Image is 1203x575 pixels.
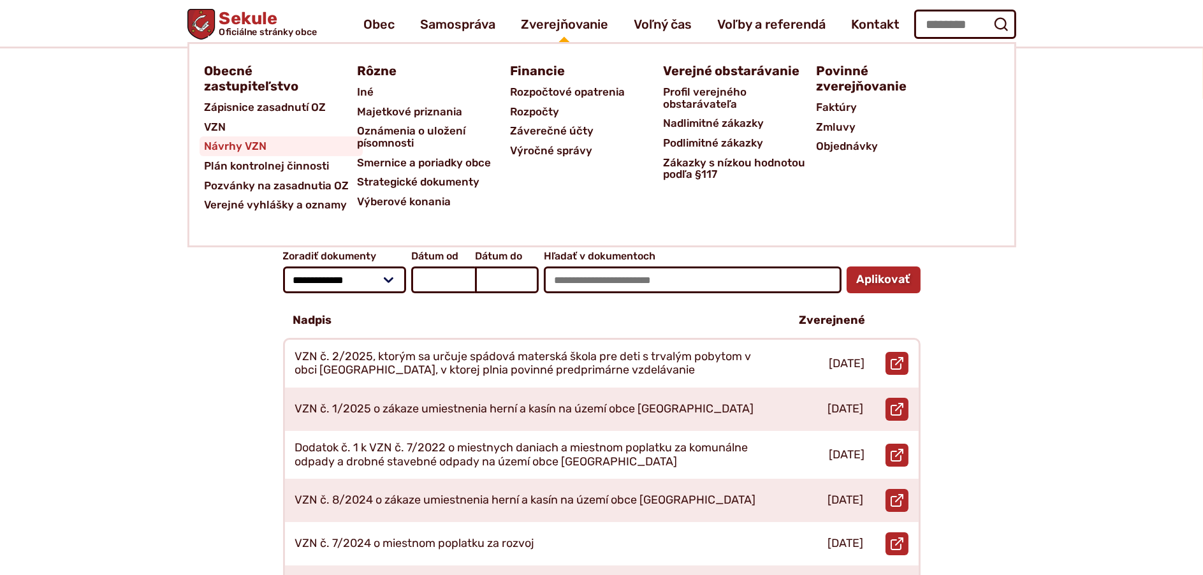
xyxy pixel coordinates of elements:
[799,314,866,328] p: Zverejnené
[664,59,801,82] a: Verejné obstarávanie
[828,493,864,507] p: [DATE]
[511,121,664,141] a: Záverečné účty
[664,133,764,153] span: Podlimitné zákazky
[847,266,921,293] button: Aplikovať
[511,121,594,141] span: Záverečné účty
[205,136,267,156] span: Návrhy VZN
[205,98,358,117] a: Zápisnice zasadnutí OZ
[283,266,406,293] select: Zoradiť dokumenty
[187,9,317,40] a: Logo Sekule, prejsť na domovskú stránku.
[205,59,342,98] a: Obecné zastupiteľstvo
[717,6,826,42] a: Voľby a referendá
[295,493,756,507] p: VZN č. 8/2024 o zákaze umiestnenia herní a kasín na území obce [GEOGRAPHIC_DATA]
[358,82,374,102] span: Iné
[358,172,480,192] span: Strategické dokumenty
[205,136,358,156] a: Návrhy VZN
[205,195,358,215] a: Verejné vyhlášky a oznamy
[358,172,511,192] a: Strategické dokumenty
[634,6,692,42] a: Voľný čas
[664,59,800,82] span: Verejné obstarávanie
[420,6,495,42] a: Samospráva
[205,117,226,137] span: VZN
[205,195,347,215] span: Verejné vyhlášky a oznamy
[817,98,970,117] a: Faktúry
[511,82,625,102] span: Rozpočtové opatrenia
[511,59,565,82] span: Financie
[358,59,397,82] span: Rôzne
[817,117,970,137] a: Zmluvy
[817,117,856,137] span: Zmluvy
[475,251,539,262] span: Dátum do
[205,176,358,196] a: Pozvánky na zasadnutia OZ
[295,537,535,551] p: VZN č. 7/2024 o miestnom poplatku za rozvoj
[817,59,954,98] a: Povinné zverejňovanie
[851,6,900,42] a: Kontakt
[358,192,511,212] a: Výberové konania
[544,251,842,262] span: Hľadať v dokumentoch
[475,266,539,293] input: Dátum do
[358,102,511,122] a: Majetkové priznania
[295,441,769,469] p: Dodatok č. 1 k VZN č. 7/2022 o miestnych daniach a miestnom poplatku za komunálne odpady a drobné...
[205,98,326,117] span: Zápisnice zasadnutí OZ
[817,98,857,117] span: Faktúry
[358,153,492,173] span: Smernice a poriadky obce
[283,251,406,262] span: Zoradiť dokumenty
[358,192,451,212] span: Výberové konania
[511,141,593,161] span: Výročné správy
[205,117,358,137] a: VZN
[293,314,332,328] p: Nadpis
[664,133,817,153] a: Podlimitné zákazky
[358,153,511,173] a: Smernice a poriadky obce
[828,537,864,551] p: [DATE]
[295,402,754,416] p: VZN č. 1/2025 o zákaze umiestnenia herní a kasín na území obce [GEOGRAPHIC_DATA]
[817,136,970,156] a: Objednávky
[664,113,817,133] a: Nadlimitné zákazky
[664,82,817,113] a: Profil verejného obstarávateľa
[219,27,317,36] span: Oficiálne stránky obce
[829,448,865,462] p: [DATE]
[205,156,358,176] a: Plán kontrolnej činnosti
[664,113,764,133] span: Nadlimitné zákazky
[511,141,664,161] a: Výročné správy
[358,59,495,82] a: Rôzne
[295,350,769,377] p: VZN č. 2/2025, ktorým sa určuje spádová materská škola pre deti s trvalým pobytom v obci [GEOGRAP...
[817,136,879,156] span: Objednávky
[187,9,215,40] img: Prejsť na domovskú stránku
[544,266,842,293] input: Hľadať v dokumentoch
[363,6,395,42] a: Obec
[411,266,475,293] input: Dátum od
[411,251,475,262] span: Dátum od
[358,102,463,122] span: Majetkové priznania
[829,357,865,371] p: [DATE]
[511,59,648,82] a: Financie
[828,402,864,416] p: [DATE]
[215,10,317,37] span: Sekule
[664,153,817,184] a: Zákazky s nízkou hodnotou podľa §117
[521,6,608,42] a: Zverejňovanie
[511,82,664,102] a: Rozpočtové opatrenia
[358,82,511,102] a: Iné
[205,176,349,196] span: Pozvánky na zasadnutia OZ
[511,102,560,122] span: Rozpočty
[358,121,511,152] a: Oznámenia o uložení písomnosti
[511,102,664,122] a: Rozpočty
[205,156,330,176] span: Plán kontrolnej činnosti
